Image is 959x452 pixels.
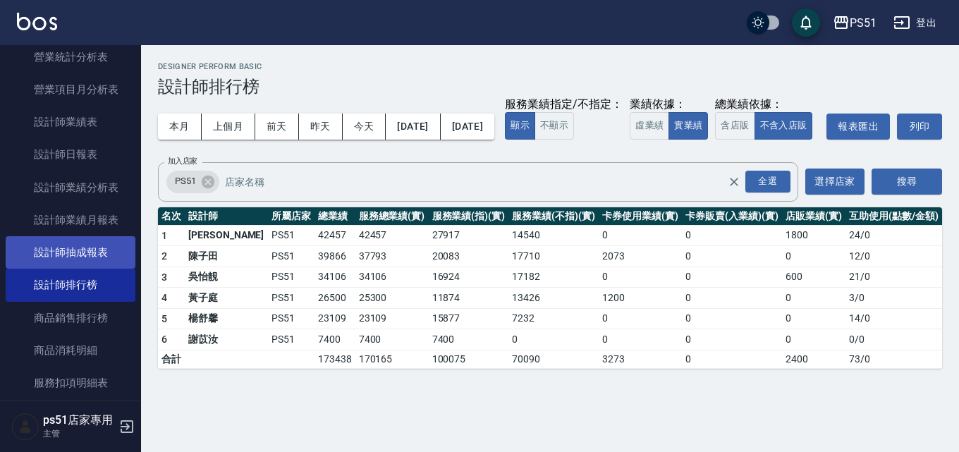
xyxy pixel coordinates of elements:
[6,269,135,301] a: 設計師排行榜
[268,246,314,267] td: PS51
[185,267,268,288] td: 吳怡靚
[782,246,845,267] td: 0
[386,114,440,140] button: [DATE]
[682,207,782,226] th: 卡券販賣(入業績)(實)
[158,114,202,140] button: 本月
[17,13,57,30] img: Logo
[314,308,355,329] td: 23109
[682,288,782,309] td: 0
[314,329,355,350] td: 7400
[429,246,509,267] td: 20083
[6,236,135,269] a: 設計師抽成報表
[508,207,599,226] th: 服務業績(不指)(實)
[429,207,509,226] th: 服務業績(指)(實)
[682,350,782,368] td: 0
[599,308,682,329] td: 0
[161,230,167,241] span: 1
[158,62,942,71] h2: Designer Perform Basic
[508,350,599,368] td: 70090
[535,112,574,140] button: 不顯示
[827,8,882,37] button: PS51
[355,329,429,350] td: 7400
[355,350,429,368] td: 170165
[6,334,135,367] a: 商品消耗明細
[429,329,509,350] td: 7400
[599,350,682,368] td: 3273
[43,413,115,427] h5: ps51店家專用
[745,171,790,193] div: 全選
[6,302,135,334] a: 商品銷售排行榜
[355,207,429,226] th: 服務總業績(實)
[872,169,942,195] button: 搜尋
[599,267,682,288] td: 0
[158,350,185,368] td: 合計
[782,308,845,329] td: 0
[6,41,135,73] a: 營業統計分析表
[343,114,386,140] button: 今天
[6,204,135,236] a: 設計師業績月報表
[682,225,782,246] td: 0
[185,246,268,267] td: 陳子田
[850,14,876,32] div: PS51
[185,207,268,226] th: 設計師
[845,246,942,267] td: 12 / 0
[314,246,355,267] td: 39866
[161,292,167,303] span: 4
[508,225,599,246] td: 14540
[845,207,942,226] th: 互助使用(點數/金額)
[743,168,793,195] button: Open
[505,112,535,140] button: 顯示
[202,114,255,140] button: 上個月
[897,114,942,140] button: 列印
[355,246,429,267] td: 37793
[845,308,942,329] td: 14 / 0
[682,329,782,350] td: 0
[724,172,744,192] button: Clear
[314,225,355,246] td: 42457
[782,225,845,246] td: 1800
[429,350,509,368] td: 100075
[6,367,135,399] a: 服務扣項明細表
[161,313,167,324] span: 5
[268,288,314,309] td: PS51
[682,267,782,288] td: 0
[6,399,135,432] a: 單一服務項目查詢
[6,171,135,204] a: 設計師業績分析表
[845,225,942,246] td: 24 / 0
[268,308,314,329] td: PS51
[185,329,268,350] td: 謝苡汝
[429,308,509,329] td: 15877
[268,267,314,288] td: PS51
[782,350,845,368] td: 2400
[508,288,599,309] td: 13426
[508,267,599,288] td: 17182
[161,250,167,262] span: 2
[668,112,708,140] button: 實業績
[715,97,819,112] div: 總業績依據：
[355,288,429,309] td: 25300
[826,114,890,140] button: 報表匯出
[6,106,135,138] a: 設計師業績表
[682,308,782,329] td: 0
[166,174,204,188] span: PS51
[185,288,268,309] td: 黃子庭
[314,288,355,309] td: 26500
[805,169,865,195] button: 選擇店家
[792,8,820,37] button: save
[255,114,299,140] button: 前天
[845,288,942,309] td: 3 / 0
[314,350,355,368] td: 173438
[185,308,268,329] td: 楊舒馨
[599,288,682,309] td: 1200
[782,267,845,288] td: 600
[166,171,219,193] div: PS51
[782,288,845,309] td: 0
[845,350,942,368] td: 73 / 0
[161,271,167,283] span: 3
[599,329,682,350] td: 0
[505,97,623,112] div: 服務業績指定/不指定：
[715,112,755,140] button: 含店販
[630,97,708,112] div: 業績依據：
[429,267,509,288] td: 16924
[888,10,942,36] button: 登出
